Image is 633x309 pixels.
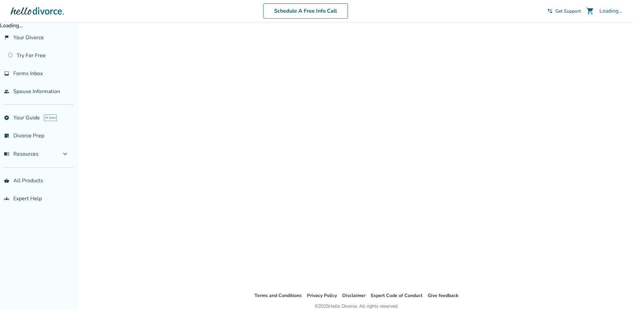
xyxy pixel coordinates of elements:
[428,292,459,300] li: Give feedback
[4,89,9,94] span: people
[13,70,43,77] span: Forms Inbox
[4,150,39,158] span: Resources
[547,8,553,14] span: phone_in_talk
[44,114,57,121] span: AI beta
[4,178,9,183] span: shopping_basket
[4,133,9,138] span: list_alt_check
[263,3,348,19] a: Schedule A Free Info Call
[547,8,581,14] a: phone_in_talkGet Support
[4,115,9,120] span: explore
[599,7,622,15] div: Loading...
[4,35,9,40] span: flag_2
[586,7,594,15] span: shopping_cart
[255,292,302,299] a: Terms and Conditions
[371,292,422,299] a: Expert Code of Conduct
[61,150,69,158] span: expand_more
[555,8,581,14] span: Get Support
[4,71,9,76] span: inbox
[307,292,337,299] a: Privacy Policy
[4,151,9,157] span: menu_book
[342,292,366,300] li: Disclaimer
[4,196,9,201] span: groups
